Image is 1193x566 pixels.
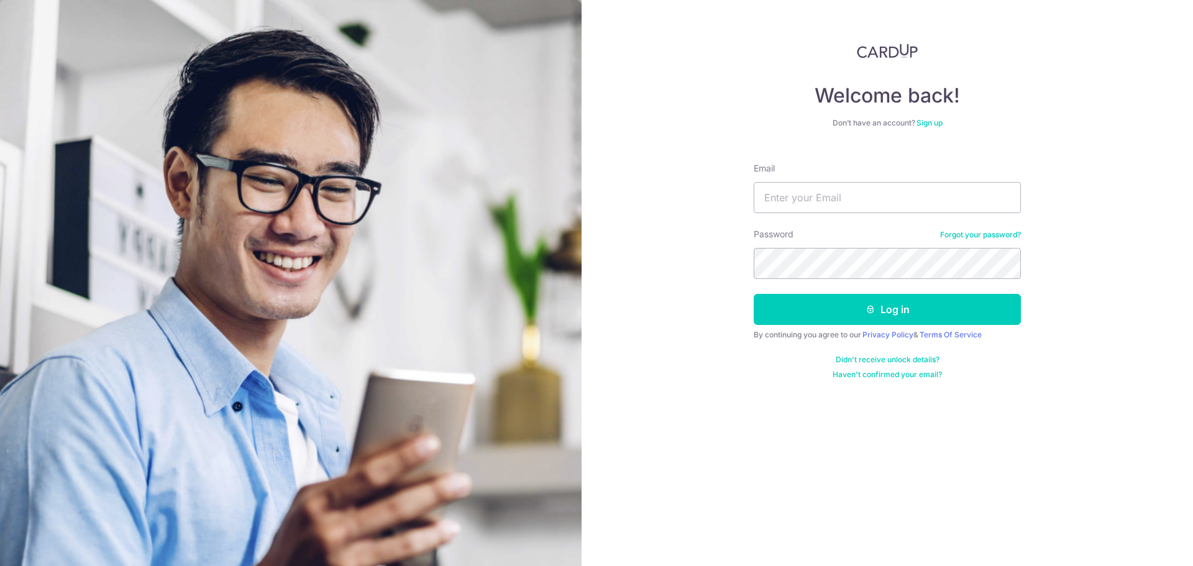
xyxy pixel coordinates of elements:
[754,228,793,240] label: Password
[916,118,943,127] a: Sign up
[754,118,1021,128] div: Don’t have an account?
[862,330,913,339] a: Privacy Policy
[940,230,1021,240] a: Forgot your password?
[836,355,939,365] a: Didn't receive unlock details?
[833,370,942,380] a: Haven't confirmed your email?
[920,330,982,339] a: Terms Of Service
[857,43,918,58] img: CardUp Logo
[754,294,1021,325] button: Log in
[754,330,1021,340] div: By continuing you agree to our &
[754,182,1021,213] input: Enter your Email
[754,162,775,175] label: Email
[754,83,1021,108] h4: Welcome back!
